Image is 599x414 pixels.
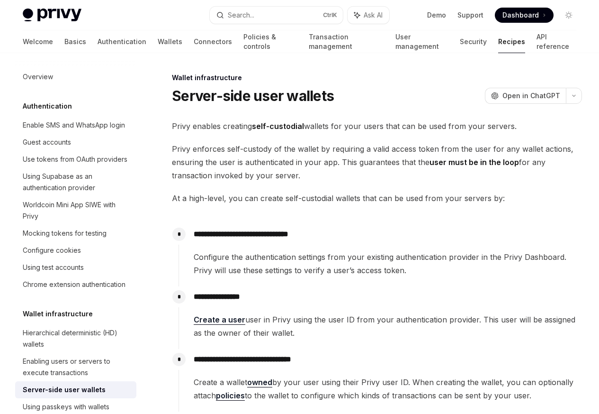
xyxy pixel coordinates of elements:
[23,401,109,413] div: Using passkeys with wallets
[536,30,576,53] a: API reference
[364,10,383,20] span: Ask AI
[495,8,554,23] a: Dashboard
[23,262,84,273] div: Using test accounts
[23,199,131,222] div: Worldcoin Mini App SIWE with Privy
[172,73,582,83] div: Wallet infrastructure
[460,30,487,53] a: Security
[216,391,245,401] a: policies
[15,68,136,85] a: Overview
[429,157,519,167] strong: user must be in the loop
[15,353,136,381] a: Enabling users or servers to execute transactions
[23,228,107,239] div: Mocking tokens for testing
[194,315,245,325] a: Create a user
[172,87,334,104] h1: Server-side user wallets
[15,196,136,225] a: Worldcoin Mini App SIWE with Privy
[395,30,449,53] a: User management
[23,356,131,378] div: Enabling users or servers to execute transactions
[15,168,136,196] a: Using Supabase as an authentication provider
[23,120,125,131] div: Enable SMS and WhatsApp login
[23,245,81,256] div: Configure cookies
[23,30,53,53] a: Welcome
[15,276,136,293] a: Chrome extension authentication
[194,313,581,340] span: user in Privy using the user ID from your authentication provider. This user will be assigned as ...
[23,327,131,350] div: Hierarchical deterministic (HD) wallets
[247,377,272,387] a: owned
[309,30,384,53] a: Transaction management
[64,30,86,53] a: Basics
[485,88,566,104] button: Open in ChatGPT
[323,11,337,19] span: Ctrl K
[348,7,389,24] button: Ask AI
[194,30,232,53] a: Connectors
[15,225,136,242] a: Mocking tokens for testing
[243,30,297,53] a: Policies & controls
[172,142,582,182] span: Privy enforces self-custody of the wallet by requiring a valid access token from the user for any...
[98,30,146,53] a: Authentication
[228,9,254,21] div: Search...
[502,10,539,20] span: Dashboard
[23,137,71,148] div: Guest accounts
[23,384,106,396] div: Server-side user wallets
[23,279,125,290] div: Chrome extension authentication
[23,71,53,83] div: Overview
[172,192,582,205] span: At a high-level, you can create self-custodial wallets that can be used from your servers by:
[194,250,581,277] span: Configure the authentication settings from your existing authentication provider in the Privy Das...
[252,121,304,131] strong: self-custodial
[15,134,136,151] a: Guest accounts
[23,154,127,165] div: Use tokens from OAuth providers
[427,10,446,20] a: Demo
[23,308,93,320] h5: Wallet infrastructure
[15,117,136,134] a: Enable SMS and WhatsApp login
[158,30,182,53] a: Wallets
[210,7,343,24] button: Search...CtrlK
[15,381,136,398] a: Server-side user wallets
[23,9,81,22] img: light logo
[15,151,136,168] a: Use tokens from OAuth providers
[15,259,136,276] a: Using test accounts
[15,324,136,353] a: Hierarchical deterministic (HD) wallets
[457,10,483,20] a: Support
[194,376,581,402] span: Create a wallet by your user using their Privy user ID. When creating the wallet, you can optiona...
[23,171,131,193] div: Using Supabase as an authentication provider
[561,8,576,23] button: Toggle dark mode
[172,120,582,133] span: Privy enables creating wallets for your users that can be used from your servers.
[502,91,560,101] span: Open in ChatGPT
[23,101,72,112] h5: Authentication
[15,242,136,259] a: Configure cookies
[498,30,525,53] a: Recipes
